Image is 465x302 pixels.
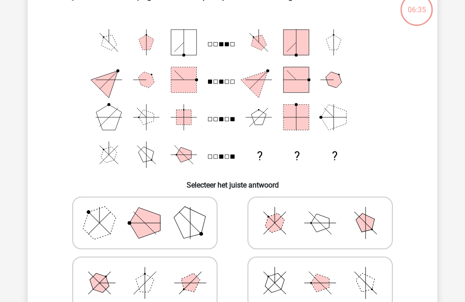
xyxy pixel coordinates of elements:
text: ? [332,149,337,163]
text: ? [257,149,262,163]
h6: Selecteer het juiste antwoord [42,173,423,189]
text: ? [294,149,300,163]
